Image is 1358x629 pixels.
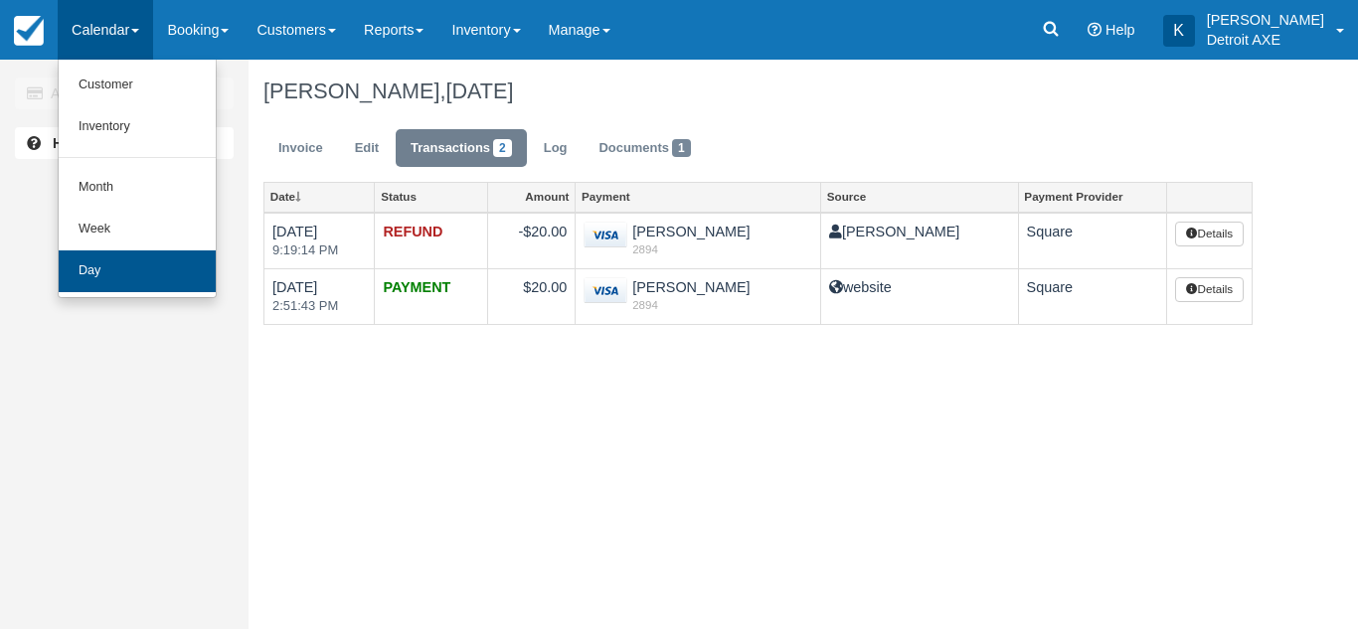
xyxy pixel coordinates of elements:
span: 1 [672,139,691,157]
p: [PERSON_NAME] [1207,10,1324,30]
td: [PERSON_NAME] [576,268,821,324]
a: Transactions2 [396,129,527,168]
p: Detroit AXE [1207,30,1324,50]
em: 2894 [584,241,812,257]
span: [DATE] [445,79,513,103]
a: Day [59,250,216,292]
span: Help [1105,22,1135,38]
td: -$20.00 [488,213,576,269]
td: website [820,268,1018,324]
img: visa.png [584,222,627,248]
button: Details [1175,222,1243,247]
img: checkfront-main-nav-mini-logo.png [14,16,44,46]
button: Details [1175,277,1243,303]
span: 2 [493,139,512,157]
em: 2:51:43 PM [272,297,366,316]
a: Payment [576,183,820,211]
a: Inventory [59,106,216,148]
td: $20.00 [488,268,576,324]
td: Square [1018,213,1167,269]
em: 9:19:14 PM [272,241,366,260]
a: Source [821,183,1018,211]
em: 2894 [584,297,812,313]
a: Payment Provider [1019,183,1167,211]
a: Status [375,183,487,211]
a: Customer [59,65,216,106]
a: Help [15,127,234,159]
a: Log [529,129,583,168]
a: Week [59,209,216,250]
td: [PERSON_NAME] [820,213,1018,269]
div: K [1163,15,1195,47]
ul: Calendar [58,60,217,298]
td: [DATE] [264,213,375,269]
td: Square [1018,268,1167,324]
td: [DATE] [264,268,375,324]
b: Help [53,135,83,151]
a: Amount [488,183,575,211]
a: Edit [340,129,394,168]
img: visa.png [584,277,627,304]
a: Documents1 [584,129,705,168]
a: Invoice [263,129,338,168]
td: [PERSON_NAME] [576,213,821,269]
h1: [PERSON_NAME], [263,79,1253,103]
a: Month [59,167,216,209]
strong: PAYMENT [383,279,450,295]
strong: REFUND [383,224,442,239]
a: Date [264,183,374,211]
i: Help [1088,23,1102,37]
